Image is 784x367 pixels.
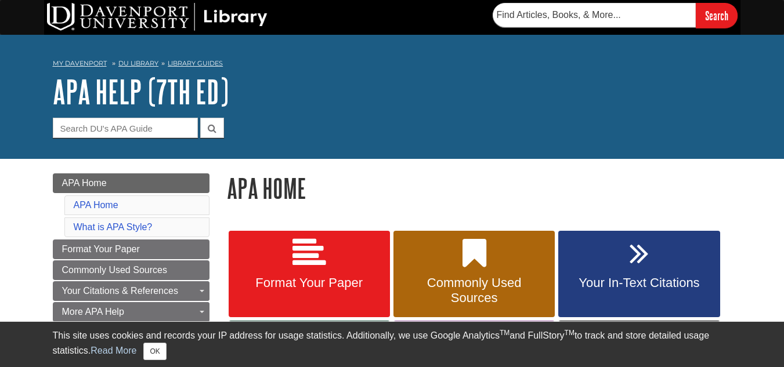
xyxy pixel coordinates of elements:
[74,200,118,210] a: APA Home
[696,3,738,28] input: Search
[47,3,268,31] img: DU Library
[62,178,107,188] span: APA Home
[227,173,732,203] h1: APA Home
[493,3,738,28] form: Searches DU Library's articles, books, and more
[53,302,209,322] a: More APA Help
[53,118,198,138] input: Search DU's APA Guide
[53,56,732,74] nav: breadcrumb
[493,3,696,27] input: Find Articles, Books, & More...
[74,222,153,232] a: What is APA Style?
[558,231,720,318] a: Your In-Text Citations
[500,329,510,337] sup: TM
[53,74,229,110] a: APA Help (7th Ed)
[62,244,140,254] span: Format Your Paper
[229,231,390,318] a: Format Your Paper
[91,346,136,355] a: Read More
[53,239,209,259] a: Format Your Paper
[62,265,167,275] span: Commonly Used Sources
[168,59,223,67] a: Library Guides
[393,231,555,318] a: Commonly Used Sources
[53,281,209,301] a: Your Citations & References
[143,343,166,360] button: Close
[567,275,711,290] span: Your In-Text Citations
[62,286,178,296] span: Your Citations & References
[237,275,381,290] span: Format Your Paper
[118,59,158,67] a: DU Library
[53,260,209,280] a: Commonly Used Sources
[565,329,575,337] sup: TM
[402,275,546,306] span: Commonly Used Sources
[53,329,732,360] div: This site uses cookies and records your IP address for usage statistics. Additionally, we use Goo...
[53,59,107,68] a: My Davenport
[62,307,124,317] span: More APA Help
[53,173,209,193] a: APA Home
